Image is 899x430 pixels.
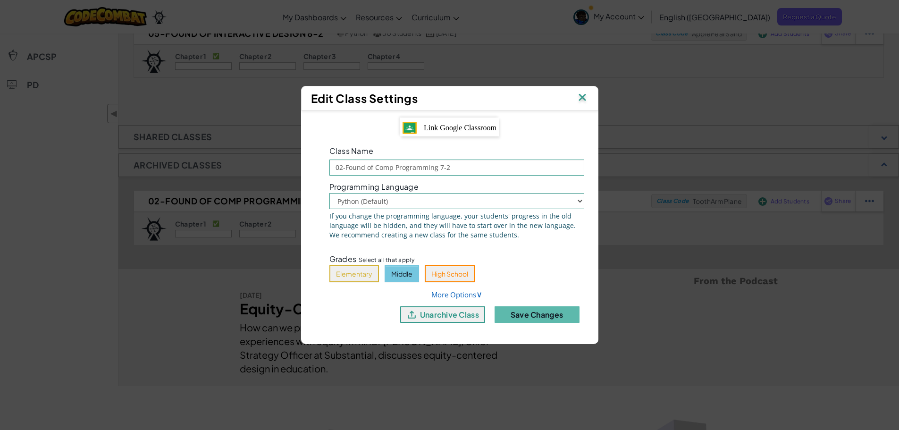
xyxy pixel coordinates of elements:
[329,146,374,156] span: Class Name
[385,265,419,282] button: Middle
[403,122,417,134] img: IconGoogleClassroom.svg
[311,91,418,105] span: Edit Class Settings
[576,91,588,105] img: IconClose.svg
[359,257,414,263] span: Select all that apply
[329,254,357,264] span: Grades
[329,183,419,191] span: Programming Language
[329,211,584,240] span: If you change the programming language, your students' progress in the old language will be hidde...
[400,306,485,323] button: unarchive class
[425,265,475,282] button: High School
[476,288,482,300] span: ∨
[431,290,482,299] a: More Options
[329,265,379,282] button: Elementary
[495,306,580,323] button: Save Changes
[424,124,496,132] span: Link Google Classroom
[406,309,418,320] img: IconUnarchive.svg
